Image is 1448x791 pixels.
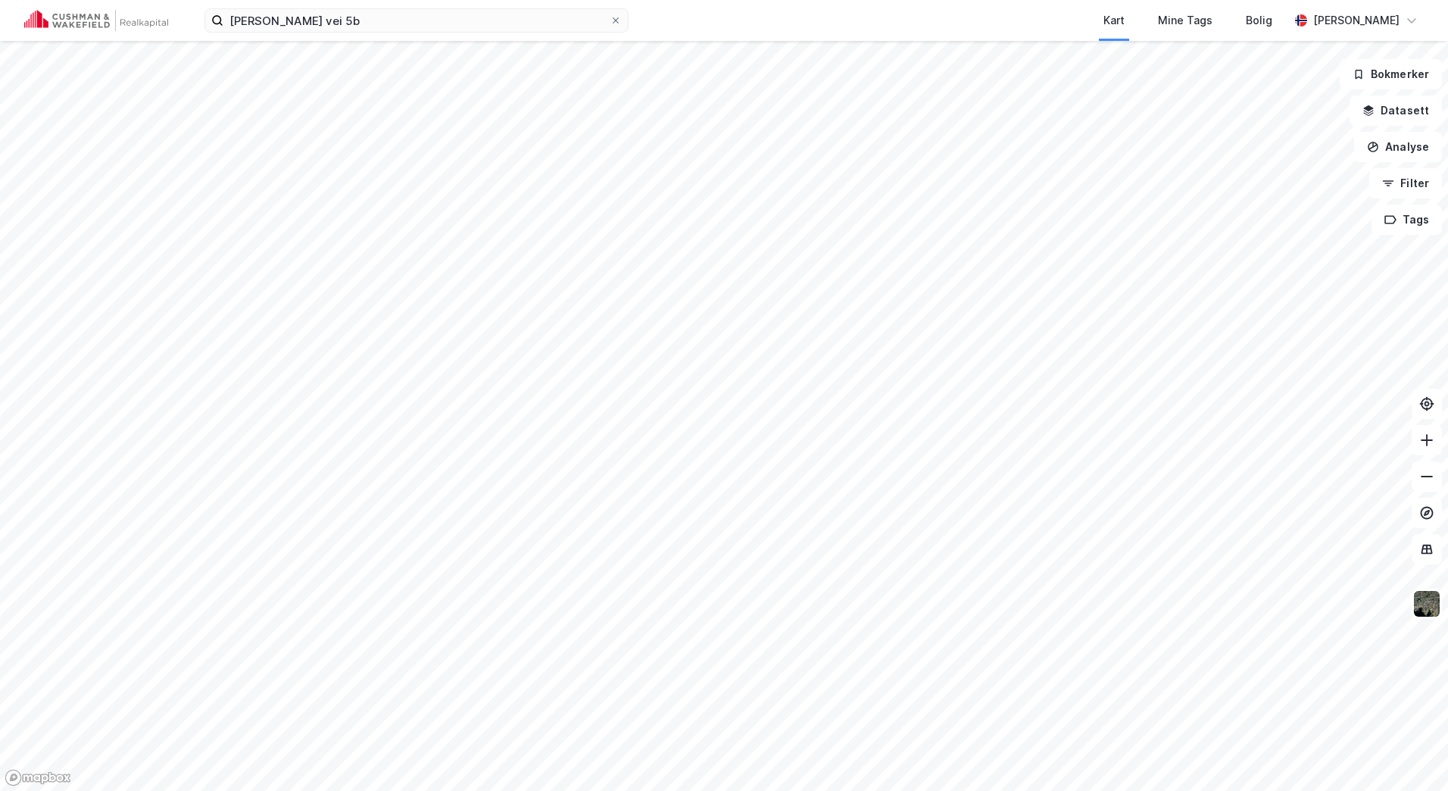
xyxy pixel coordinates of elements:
[1369,168,1442,199] button: Filter
[223,9,610,32] input: Søk på adresse, matrikkel, gårdeiere, leietakere eller personer
[1350,95,1442,126] button: Datasett
[1158,11,1212,30] div: Mine Tags
[1246,11,1272,30] div: Bolig
[1340,59,1442,89] button: Bokmerker
[1372,718,1448,791] div: Kontrollprogram for chat
[1354,132,1442,162] button: Analyse
[1412,589,1441,618] img: 9k=
[5,769,71,786] a: Mapbox homepage
[1372,205,1442,235] button: Tags
[1103,11,1125,30] div: Kart
[1313,11,1400,30] div: [PERSON_NAME]
[24,10,168,31] img: cushman-wakefield-realkapital-logo.202ea83816669bd177139c58696a8fa1.svg
[1372,718,1448,791] iframe: Chat Widget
